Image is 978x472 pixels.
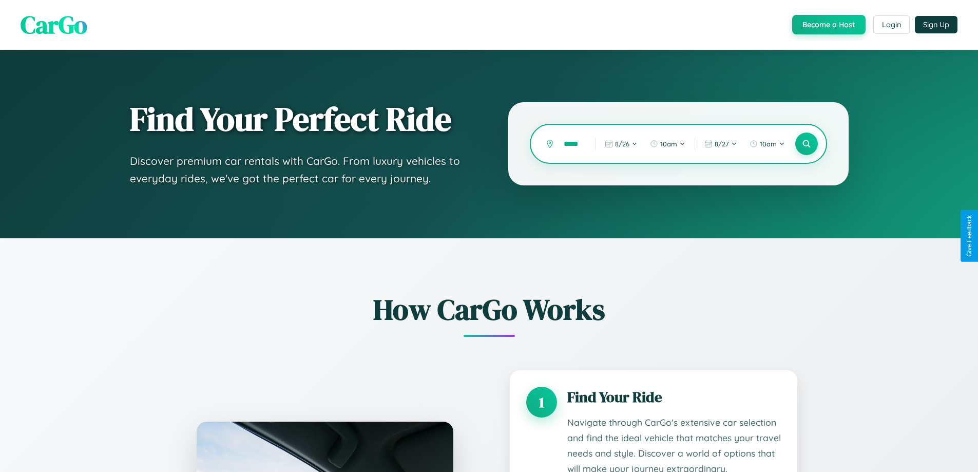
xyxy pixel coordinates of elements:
h1: Find Your Perfect Ride [130,101,468,137]
span: 8 / 26 [615,140,629,148]
span: CarGo [21,8,87,42]
div: Give Feedback [966,215,973,257]
button: 8/26 [600,136,643,152]
button: 10am [744,136,790,152]
button: Become a Host [792,15,866,34]
button: 8/27 [699,136,742,152]
span: 10am [660,140,677,148]
span: 8 / 27 [715,140,729,148]
button: Sign Up [915,16,957,33]
h2: How CarGo Works [181,290,797,329]
h3: Find Your Ride [567,387,781,407]
div: 1 [526,387,557,418]
button: 10am [645,136,691,152]
p: Discover premium car rentals with CarGo. From luxury vehicles to everyday rides, we've got the pe... [130,153,468,187]
span: 10am [760,140,777,148]
button: Login [873,15,910,34]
